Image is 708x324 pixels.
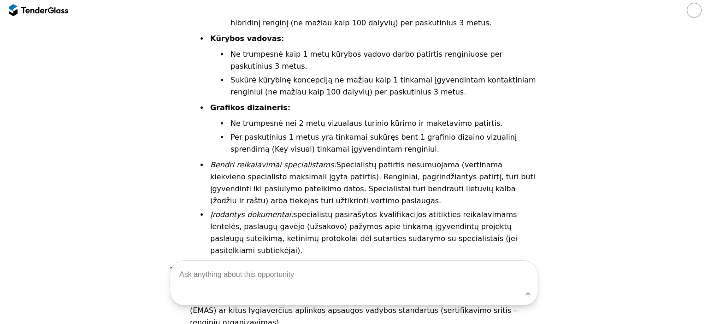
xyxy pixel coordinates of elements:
[229,118,538,130] li: Ne trumpesnė nei 2 metų vizualaus turinio kūrimo ir maketavimo patirtis.
[208,159,538,207] li: Specialistų patirtis nesumuojama (vertinama kiekvieno specialisto maksimali įgyta patirtis). Reng...
[208,209,538,257] li: specialistų pasirašytos kvalifikacijos atitikties reikalavimams lentelės, paslaugų gavėjo (užsako...
[210,34,284,43] strong: Kūrybos vadovas:
[210,103,290,112] strong: Grafikos dizaineris:
[229,48,538,72] li: Ne trumpesnė kaip 1 metų kūrybos vadovo darbo patirtis renginiuose per paskutinius 3 metus.
[229,74,538,98] li: Sukūrė kūrybinę koncepciją ne mažiau kaip 1 tinkamai įgyvendintam kontaktiniam renginiui (ne maži...
[229,131,538,155] li: Per paskutinius 1 metus yra tinkamai sukūręs bent 1 grafinio dizaino vizualinį sprendimą (Key vis...
[210,210,293,219] em: Įrodantys dokumentai:
[210,160,336,169] em: Bendri reikalavimai specialistams:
